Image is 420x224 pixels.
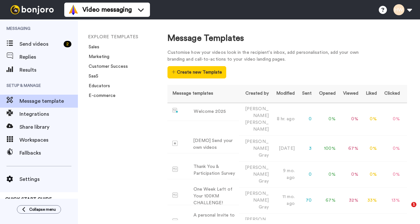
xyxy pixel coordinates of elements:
[271,187,297,213] td: 11 mo. ago
[338,103,361,136] td: 0 %
[314,187,338,213] td: 67 %
[193,186,236,206] div: One Week Left of Your 100KM CHALLENGE!
[167,85,239,103] th: Message templates
[239,187,271,213] td: [PERSON_NAME]
[379,161,402,187] td: 0 %
[19,136,78,144] span: Workspaces
[361,85,379,103] th: Liked
[314,136,338,161] td: 100 %
[193,137,236,151] div: [DEMO] Send your own videos
[19,97,78,105] span: Message template
[338,85,361,103] th: Viewed
[82,5,132,14] span: Video messaging
[361,187,379,213] td: 33 %
[19,149,78,157] span: Fallbacks
[245,120,269,132] span: [PERSON_NAME]
[297,103,314,136] td: 0
[271,161,297,187] td: 9 mo. ago
[19,110,78,118] span: Integrations
[398,202,414,218] iframe: Intercom live chat
[379,103,402,136] td: 0 %
[314,103,338,136] td: 0 %
[239,85,271,103] th: Created by
[239,136,271,161] td: [PERSON_NAME]
[85,54,109,59] a: Marketing
[85,84,110,88] a: Educators
[411,202,416,207] span: 1
[64,41,71,47] div: 2
[85,74,98,78] a: SaaS
[17,205,61,214] button: Collapse menu
[167,32,407,44] div: Message Templates
[167,49,369,63] div: Customise how your videos look in the recipient's inbox, add personalisation, add your own brandi...
[85,64,128,69] a: Customer Success
[167,66,226,78] button: Create new Template
[193,163,236,177] div: Thank You & Participation Survey
[271,136,297,161] td: [DATE]
[239,161,271,187] td: [PERSON_NAME]
[172,141,178,146] img: demo-template.svg
[259,179,268,183] span: Gray
[88,34,176,41] li: EXPLORE TEMPLATES
[297,85,314,103] th: Sent
[8,5,56,14] img: bj-logo-header-white.svg
[379,85,402,103] th: Clicked
[314,85,338,103] th: Opened
[19,123,78,131] span: Share library
[19,40,61,48] span: Send videos
[379,136,402,161] td: 0 %
[239,103,271,136] td: [PERSON_NAME]
[68,5,79,15] img: vm-color.svg
[172,167,178,172] img: Message-temps.svg
[19,175,78,183] span: Settings
[172,108,179,113] img: nextgen-template.svg
[19,66,78,74] span: Results
[297,187,314,213] td: 70
[172,218,178,224] img: Message-temps.svg
[338,136,361,161] td: 67 %
[259,205,268,209] span: Gray
[271,103,297,136] td: 8 hr. ago
[29,207,56,212] span: Collapse menu
[5,197,52,202] span: QUICK START GUIDE
[361,136,379,161] td: 0 %
[271,85,297,103] th: Modified
[172,193,178,198] img: Message-temps.svg
[379,187,402,213] td: 13 %
[85,45,99,49] a: Sales
[338,187,361,213] td: 32 %
[361,103,379,136] td: 0 %
[85,93,116,98] a: E-commerce
[19,53,78,61] span: Replies
[194,108,226,115] div: Welcome 2025
[297,136,314,161] td: 3
[259,153,268,158] span: Gray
